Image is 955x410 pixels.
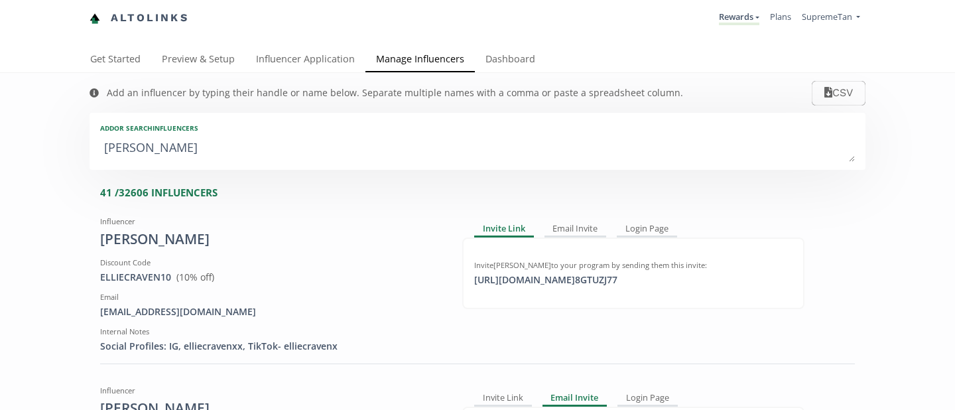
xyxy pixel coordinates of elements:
[100,257,442,268] div: Discount Code
[100,326,442,337] div: Internal Notes
[474,391,532,407] div: Invite Link
[100,186,865,200] div: 41 / 32606 INFLUENCERS
[107,86,683,100] div: Add an influencer by typing their handle or name below. Separate multiple names with a comma or p...
[100,123,855,133] div: Add or search INFLUENCERS
[474,260,793,271] div: Invite [PERSON_NAME] to your program by sending them this invite:
[100,135,855,162] textarea: [PERSON_NAME]
[245,47,365,74] a: Influencer Application
[474,222,534,238] div: Invite Link
[812,81,865,105] button: CSV
[176,271,214,283] span: ( 10 % off)
[80,47,151,74] a: Get Started
[100,230,442,249] div: [PERSON_NAME]
[100,385,442,396] div: Influencer
[100,216,442,227] div: Influencer
[770,11,791,23] a: Plans
[617,222,677,238] div: Login Page
[100,340,442,353] div: Social Profiles: IG, elliecravenxx, TikTok- elliecravenx
[475,47,546,74] a: Dashboard
[90,7,189,29] a: Altolinks
[719,11,759,25] a: Rewards
[100,305,442,318] div: [EMAIL_ADDRESS][DOMAIN_NAME]
[802,11,852,23] span: SupremeTan
[542,391,607,407] div: Email Invite
[544,222,607,238] div: Email Invite
[365,47,475,74] a: Manage Influencers
[100,271,171,283] a: ELLIECRAVEN10
[100,292,442,303] div: Email
[466,273,625,287] div: [URL][DOMAIN_NAME] 8GTUZJ77
[90,13,100,24] img: favicon-32x32.png
[617,391,678,407] div: Login Page
[151,47,245,74] a: Preview & Setup
[802,11,860,26] a: SupremeTan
